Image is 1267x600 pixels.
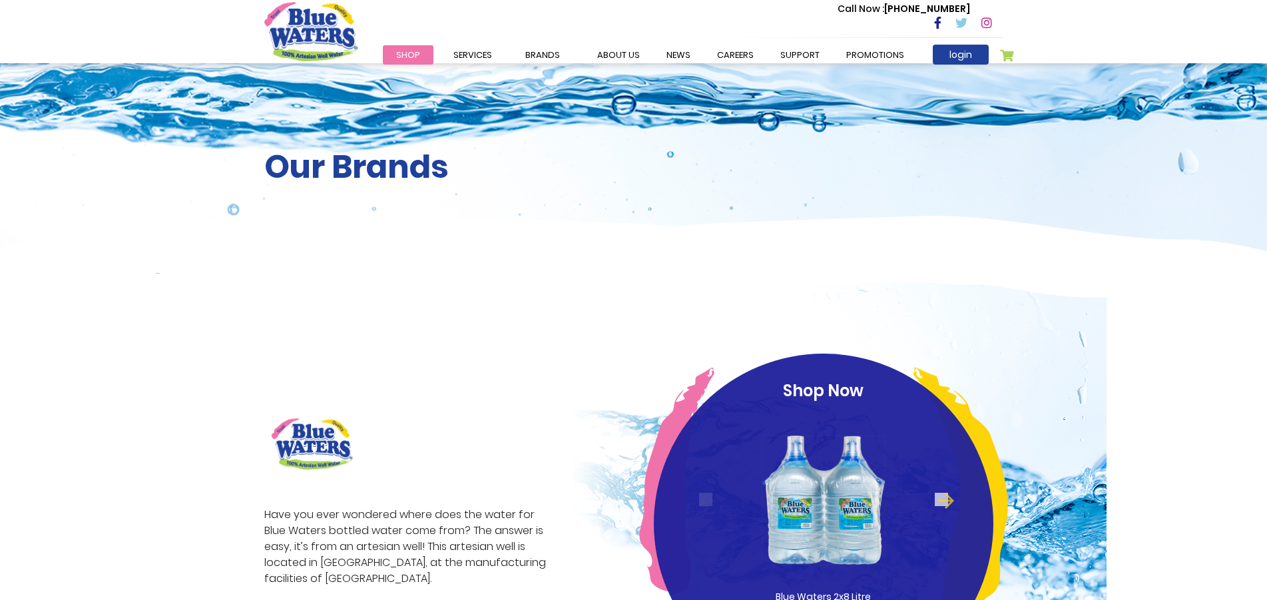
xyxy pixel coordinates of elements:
[838,2,884,15] span: Call Now :
[584,45,653,65] a: about us
[264,411,360,477] img: brand logo
[264,507,553,587] p: Have you ever wondered where does the water for Blue Waters bottled water come from? The answer i...
[838,2,970,16] p: [PHONE_NUMBER]
[525,49,560,61] span: Brands
[264,148,1003,186] h2: Our Brands
[653,45,704,65] a: News
[679,379,968,403] p: Shop Now
[396,49,420,61] span: Shop
[453,49,492,61] span: Services
[699,493,712,506] button: Previous
[704,45,767,65] a: careers
[833,45,917,65] a: Promotions
[264,2,358,61] a: store logo
[935,493,948,506] button: Next
[933,45,989,65] a: login
[759,410,888,590] img: Blue_Waters_2x8_Litre_1_1.png
[767,45,833,65] a: support
[639,367,714,593] img: pink-curve.png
